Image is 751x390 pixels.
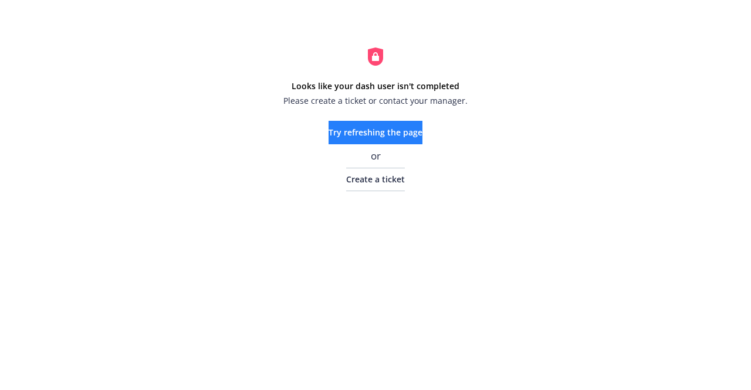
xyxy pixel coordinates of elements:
[346,168,405,191] a: Create a ticket
[346,174,405,185] span: Create a ticket
[329,127,422,138] span: Try refreshing the page
[371,149,381,163] span: or
[329,121,422,144] button: Try refreshing the page
[283,94,468,107] span: Please create a ticket or contact your manager.
[292,80,459,91] strong: Looks like your dash user isn't completed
